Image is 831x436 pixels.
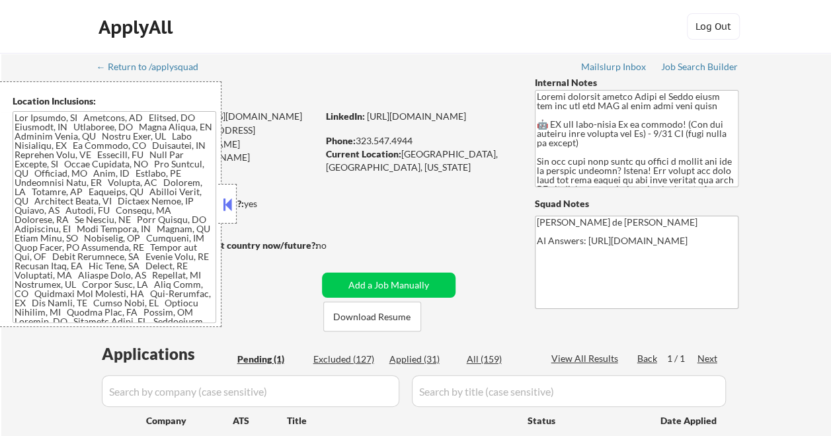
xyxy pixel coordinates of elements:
[661,62,738,71] div: Job Search Builder
[326,148,401,159] strong: Current Location:
[528,408,641,432] div: Status
[102,375,399,407] input: Search by company (case sensitive)
[287,414,515,427] div: Title
[660,414,719,427] div: Date Applied
[389,353,455,366] div: Applied (31)
[535,76,738,89] div: Internal Notes
[661,62,738,75] a: Job Search Builder
[667,352,697,365] div: 1 / 1
[323,302,421,331] button: Download Resume
[697,352,719,365] div: Next
[146,414,233,427] div: Company
[367,110,466,122] a: [URL][DOMAIN_NAME]
[687,13,740,40] button: Log Out
[467,353,533,366] div: All (159)
[326,110,365,122] strong: LinkedIn:
[97,62,211,71] div: ← Return to /applysquad
[535,197,738,210] div: Squad Notes
[237,353,303,366] div: Pending (1)
[316,239,354,252] div: no
[322,273,455,298] button: Add a Job Manually
[99,16,177,38] div: ApplyAll
[233,414,287,427] div: ATS
[97,62,211,75] a: ← Return to /applysquad
[581,62,647,75] a: Mailslurp Inbox
[637,352,658,365] div: Back
[102,346,233,362] div: Applications
[581,62,647,71] div: Mailslurp Inbox
[326,148,513,173] div: [GEOGRAPHIC_DATA], [GEOGRAPHIC_DATA], [US_STATE]
[13,95,216,108] div: Location Inclusions:
[313,353,379,366] div: Excluded (127)
[551,352,622,365] div: View All Results
[412,375,726,407] input: Search by title (case sensitive)
[326,135,356,146] strong: Phone:
[326,134,513,148] div: 323.547.4944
